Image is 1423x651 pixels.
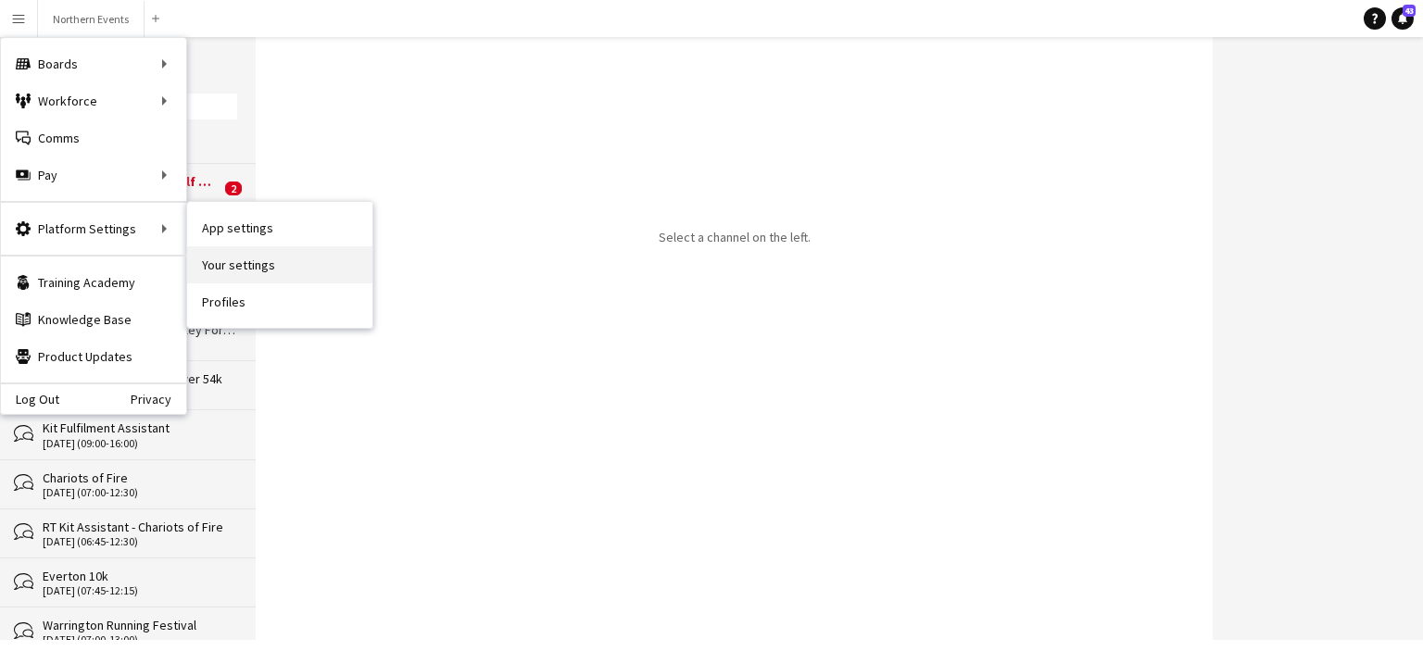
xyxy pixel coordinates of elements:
[43,617,237,633] div: Warrington Running Festival
[187,246,372,283] a: Your settings
[43,419,237,436] div: Kit Fulfilment Assistant
[1,301,186,338] a: Knowledge Base
[131,392,186,407] a: Privacy
[225,182,242,195] span: 2
[187,283,372,320] a: Profiles
[43,535,237,548] div: [DATE] (06:45-12:30)
[43,584,237,597] div: [DATE] (07:45-12:15)
[1,264,186,301] a: Training Academy
[1,210,186,247] div: Platform Settings
[38,1,145,37] button: Northern Events
[1,338,186,375] a: Product Updates
[43,486,237,499] div: [DATE] (07:00-12:30)
[1,156,186,194] div: Pay
[1,392,59,407] a: Log Out
[1392,7,1414,30] a: 43
[1,45,186,82] div: Boards
[43,633,237,646] div: [DATE] (07:00-13:00)
[43,519,237,535] div: RT Kit Assistant - Chariots of Fire
[187,209,372,246] a: App settings
[1,82,186,119] div: Workforce
[43,437,237,450] div: [DATE] (09:00-16:00)
[1,119,186,156] a: Comms
[659,229,811,245] p: Select a channel on the left.
[43,469,237,486] div: Chariots of Fire
[43,568,237,584] div: Everton 10k
[1403,5,1416,17] span: 43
